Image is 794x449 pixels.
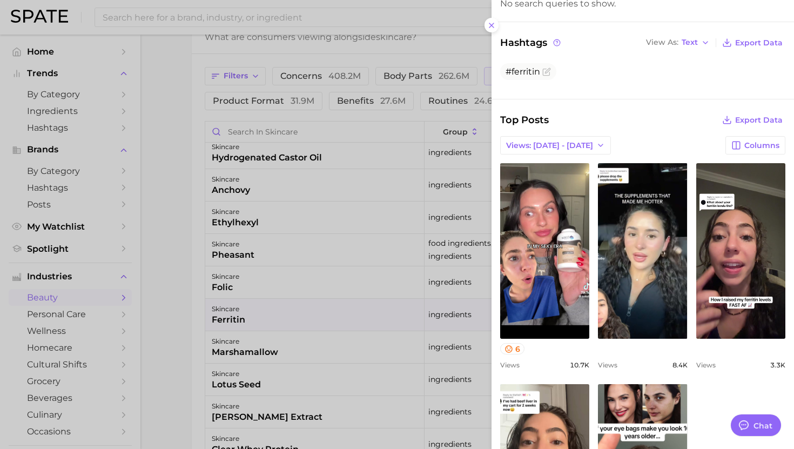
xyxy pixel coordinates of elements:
span: Views [500,361,520,369]
span: 8.4k [672,361,688,369]
span: Export Data [735,116,783,125]
span: View As [646,39,678,45]
span: Hashtags [500,35,562,50]
button: Columns [725,136,785,155]
span: 10.7k [570,361,589,369]
button: Export Data [719,35,785,50]
span: #ferritin [506,66,540,77]
span: Views [696,361,716,369]
button: Export Data [719,112,785,128]
button: View AsText [643,36,712,50]
span: Views: [DATE] - [DATE] [506,141,593,150]
button: 6 [500,343,524,354]
span: 3.3k [770,361,785,369]
button: Views: [DATE] - [DATE] [500,136,611,155]
span: Columns [744,141,779,150]
span: Export Data [735,38,783,48]
span: Text [682,39,698,45]
span: Views [598,361,617,369]
button: Flag as miscategorized or irrelevant [542,68,551,76]
span: Top Posts [500,112,549,128]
